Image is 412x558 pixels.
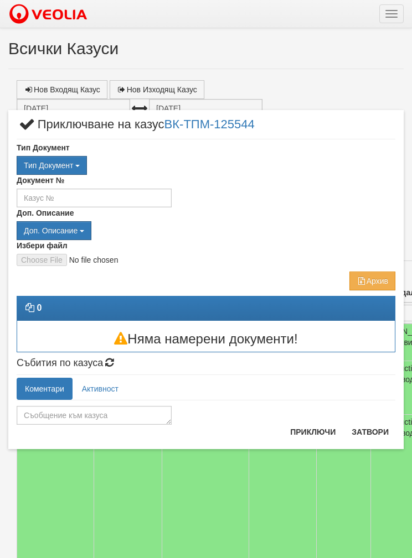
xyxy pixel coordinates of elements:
label: Тип Документ [17,142,70,153]
a: ВК-ТПМ-125544 [164,117,255,131]
button: Архив [349,272,395,290]
a: Коментари [17,378,73,400]
a: Активност [74,378,127,400]
strong: 0 [37,303,42,312]
span: Тип Документ [24,161,73,170]
button: Приключи [284,423,342,441]
div: Двоен клик, за изчистване на избраната стойност. [17,221,395,240]
div: Двоен клик, за изчистване на избраната стойност. [17,156,395,175]
button: Тип Документ [17,156,87,175]
h3: Няма намерени документи! [17,332,395,346]
input: Казус № [17,189,172,207]
label: Доп. Описание [17,207,74,218]
button: Затвори [345,423,395,441]
span: Приключване на казус [17,118,255,139]
span: Доп. Описание [24,226,78,235]
button: Доп. Описание [17,221,91,240]
label: Избери файл [17,240,68,251]
h4: Събития по казуса [17,358,395,369]
label: Документ № [17,175,64,186]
